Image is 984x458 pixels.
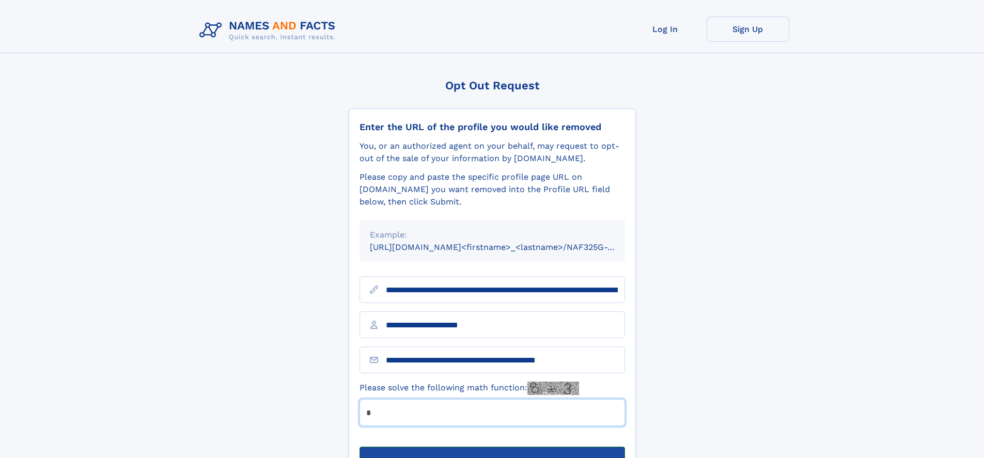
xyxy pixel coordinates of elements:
[370,229,615,241] div: Example:
[360,121,625,133] div: Enter the URL of the profile you would like removed
[360,140,625,165] div: You, or an authorized agent on your behalf, may request to opt-out of the sale of your informatio...
[195,17,344,44] img: Logo Names and Facts
[370,242,645,252] small: [URL][DOMAIN_NAME]<firstname>_<lastname>/NAF325G-xxxxxxxx
[360,171,625,208] div: Please copy and paste the specific profile page URL on [DOMAIN_NAME] you want removed into the Pr...
[349,79,636,92] div: Opt Out Request
[707,17,789,42] a: Sign Up
[360,382,579,395] label: Please solve the following math function:
[624,17,707,42] a: Log In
